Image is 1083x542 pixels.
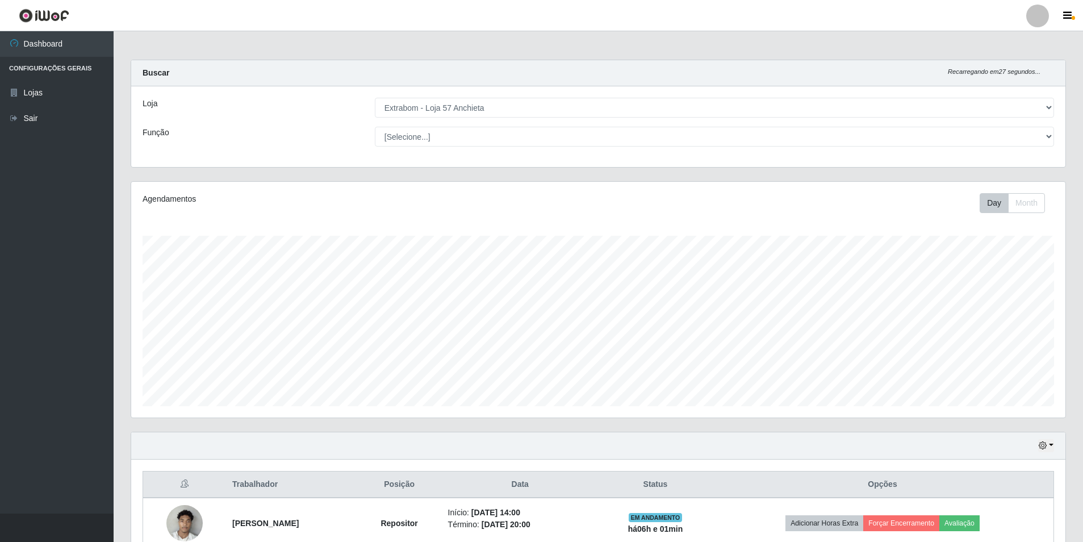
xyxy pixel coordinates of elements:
[232,519,299,528] strong: [PERSON_NAME]
[441,472,599,498] th: Data
[939,515,980,531] button: Avaliação
[980,193,1009,213] button: Day
[785,515,863,531] button: Adicionar Horas Extra
[143,127,169,139] label: Função
[482,520,530,529] time: [DATE] 20:00
[980,193,1045,213] div: First group
[629,513,683,522] span: EM ANDAMENTO
[448,507,592,519] li: Início:
[448,519,592,531] li: Término:
[380,519,417,528] strong: Repositor
[628,524,683,533] strong: há 06 h e 01 min
[980,193,1054,213] div: Toolbar with button groups
[225,472,358,498] th: Trabalhador
[19,9,69,23] img: CoreUI Logo
[143,98,157,110] label: Loja
[471,508,520,517] time: [DATE] 14:00
[948,68,1040,75] i: Recarregando em 27 segundos...
[599,472,712,498] th: Status
[358,472,441,498] th: Posição
[863,515,939,531] button: Forçar Encerramento
[712,472,1053,498] th: Opções
[143,193,512,205] div: Agendamentos
[143,68,169,77] strong: Buscar
[1008,193,1045,213] button: Month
